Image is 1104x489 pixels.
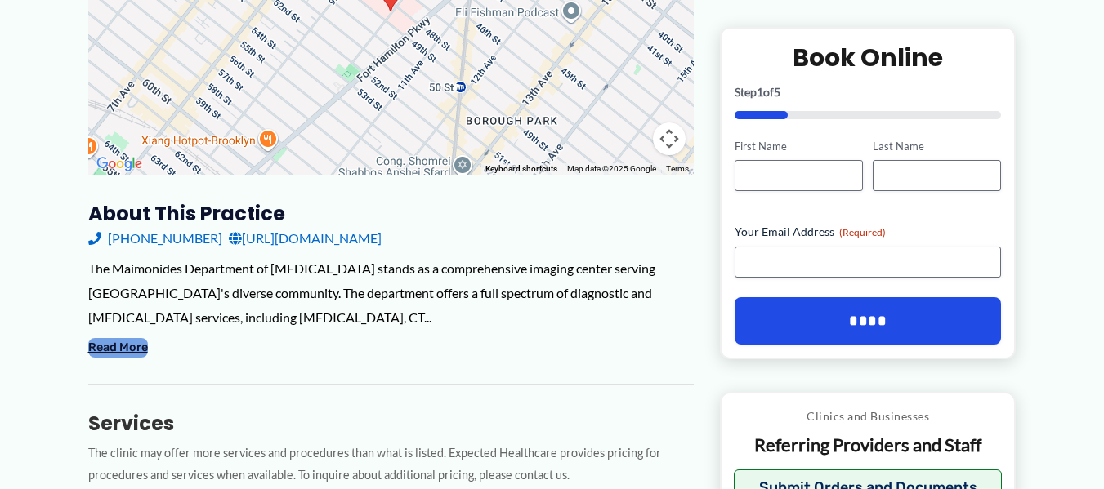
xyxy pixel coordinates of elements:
a: [URL][DOMAIN_NAME] [229,226,382,251]
p: Referring Providers and Staff [734,433,1003,457]
h3: About this practice [88,201,694,226]
p: Step of [735,86,1002,97]
span: 5 [774,84,780,98]
button: Read More [88,338,148,358]
a: Terms (opens in new tab) [666,164,689,173]
p: Clinics and Businesses [734,406,1003,427]
h2: Book Online [735,41,1002,73]
button: Map camera controls [653,122,686,155]
p: The clinic may offer more services and procedures than what is listed. Expected Healthcare provid... [88,442,694,487]
span: 1 [757,84,763,98]
span: (Required) [839,226,886,238]
img: Google [92,153,146,175]
a: [PHONE_NUMBER] [88,226,222,251]
span: Map data ©2025 Google [567,164,656,173]
label: Last Name [873,138,1001,153]
label: Your Email Address [735,224,1002,240]
button: Keyboard shortcuts [485,163,557,175]
div: The Maimonides Department of [MEDICAL_DATA] stands as a comprehensive imaging center serving [GEO... [88,256,694,329]
a: Open this area in Google Maps (opens a new window) [92,153,146,175]
h3: Services [88,411,694,436]
label: First Name [735,138,863,153]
